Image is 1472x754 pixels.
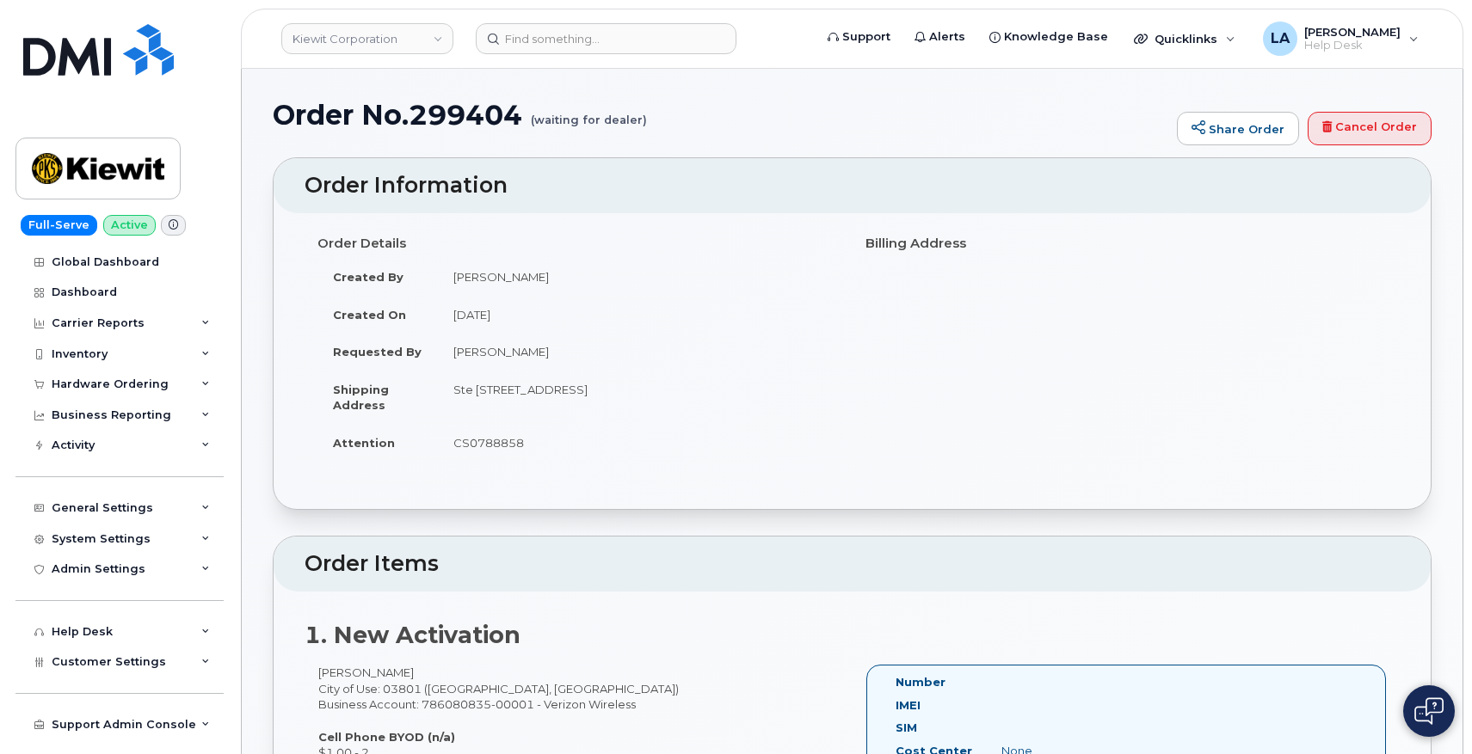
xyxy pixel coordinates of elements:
strong: Shipping Address [333,383,389,413]
td: [PERSON_NAME] [438,258,840,296]
img: Open chat [1414,697,1444,725]
td: [PERSON_NAME] [438,333,840,371]
td: [DATE] [438,296,840,334]
td: Ste [STREET_ADDRESS] [438,371,840,424]
label: IMEI [896,697,921,714]
label: SIM [896,720,917,736]
strong: 1. New Activation [305,621,520,649]
strong: Created On [333,308,406,322]
a: Cancel Order [1308,112,1432,146]
h4: Billing Address [865,236,1388,251]
label: Number [896,674,945,690]
strong: Requested By [333,345,422,359]
strong: Created By [333,270,403,284]
h2: Order Information [305,174,1400,198]
strong: Cell Phone BYOD (n/a) [318,730,455,744]
small: (waiting for dealer) [531,100,647,126]
h4: Order Details [317,236,840,251]
td: CS0788858 [438,424,840,462]
strong: Attention [333,436,395,450]
a: Share Order [1177,112,1299,146]
h1: Order No.299404 [273,100,1168,130]
h2: Order Items [305,552,1400,576]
